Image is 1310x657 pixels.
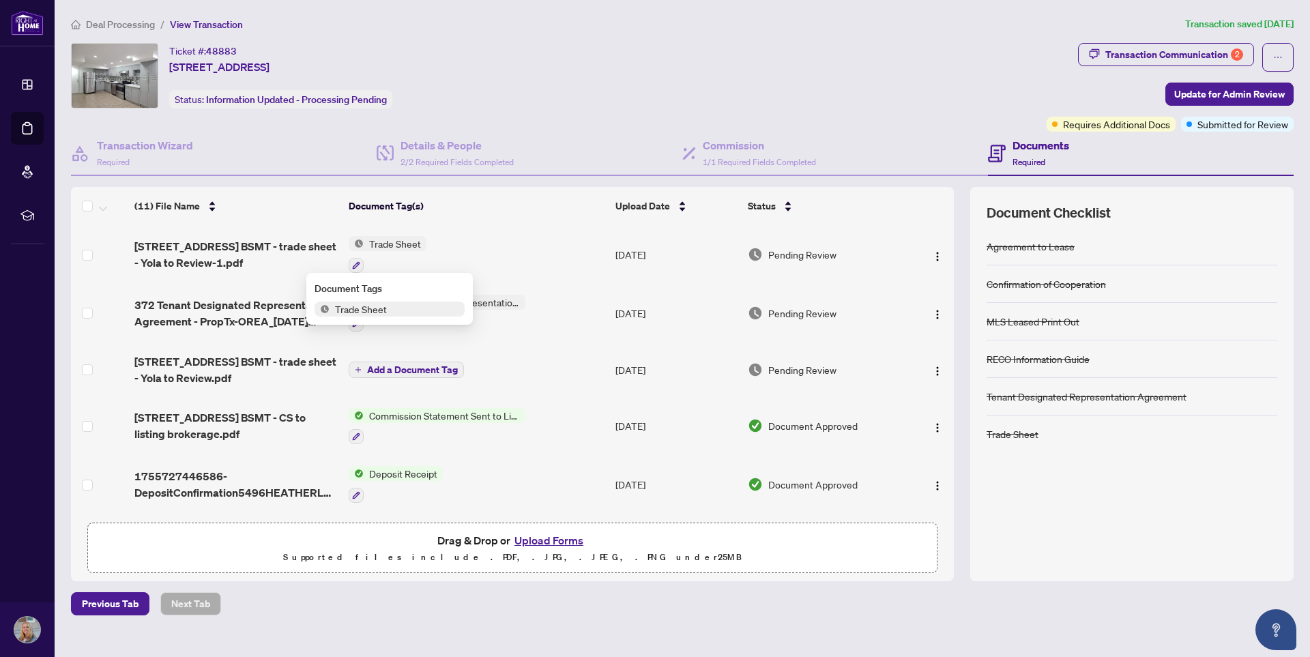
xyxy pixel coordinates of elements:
td: [DATE] [610,397,742,456]
span: Document Approved [768,418,858,433]
span: plus [355,366,362,373]
span: Deal Processing [86,18,155,31]
button: Next Tab [160,592,221,615]
span: Required [1013,157,1045,167]
button: Previous Tab [71,592,149,615]
span: Information Updated - Processing Pending [206,93,387,106]
span: Deposit Receipt [364,466,443,481]
img: IMG-W12284831_1.jpg [72,44,158,108]
img: Document Status [748,477,763,492]
span: Requires Additional Docs [1063,117,1170,132]
span: 372 Tenant Designated Representation Agreement - PropTx-OREA_[DATE] 22_34_16.pdf [134,297,337,330]
div: Ticket #: [169,43,237,59]
button: Logo [927,302,948,324]
span: Pending Review [768,306,836,321]
span: Add a Document Tag [367,365,458,375]
span: Update for Admin Review [1174,83,1285,105]
button: Upload Forms [510,531,587,549]
article: Transaction saved [DATE] [1185,16,1294,32]
span: Pending Review [768,247,836,262]
span: 48883 [206,45,237,57]
button: Add a Document Tag [349,362,464,378]
th: (11) File Name [129,187,343,225]
div: Agreement to Lease [987,239,1075,254]
img: Status Icon [315,302,330,317]
span: Document Checklist [987,203,1111,222]
div: Confirmation of Cooperation [987,276,1106,291]
span: Status [748,199,776,214]
button: Logo [927,415,948,437]
span: 1/1 Required Fields Completed [703,157,816,167]
img: Document Status [748,306,763,321]
div: Transaction Communication [1105,44,1243,65]
div: Document Tags [315,281,465,296]
div: Trade Sheet [987,426,1038,441]
div: Status: [169,90,392,108]
span: Submitted for Review [1197,117,1288,132]
span: ellipsis [1273,53,1283,62]
span: [STREET_ADDRESS] BSMT - trade sheet - Yola to Review.pdf [134,353,337,386]
button: Transaction Communication2 [1078,43,1254,66]
span: (11) File Name [134,199,200,214]
h4: Documents [1013,137,1069,154]
span: Commission Statement Sent to Listing Brokerage [364,408,525,423]
button: Add a Document Tag [349,361,464,379]
img: logo [11,10,44,35]
div: Tenant Designated Representation Agreement [987,389,1187,404]
button: Open asap [1255,609,1296,650]
th: Status [742,187,907,225]
p: Supported files include .PDF, .JPG, .JPEG, .PNG under 25 MB [96,549,929,566]
span: 1755727446586-DepositConfirmation5496HEATHERLEIGHAVEBS.pdf [134,468,337,501]
td: [DATE] [610,225,742,284]
h4: Commission [703,137,816,154]
td: [DATE] [610,514,742,572]
span: Drag & Drop or [437,531,587,549]
th: Document Tag(s) [343,187,611,225]
img: Logo [932,422,943,433]
td: [DATE] [610,342,742,397]
td: [DATE] [610,284,742,342]
div: 2 [1231,48,1243,61]
img: Profile Icon [14,617,40,643]
img: Logo [932,251,943,262]
button: Logo [927,473,948,495]
span: View Transaction [170,18,243,31]
img: Document Status [748,418,763,433]
img: Document Status [748,362,763,377]
th: Upload Date [610,187,742,225]
div: MLS Leased Print Out [987,314,1079,329]
button: Status IconTrade Sheet [349,236,426,273]
span: home [71,20,81,29]
button: Update for Admin Review [1165,83,1294,106]
td: [DATE] [610,455,742,514]
img: Logo [932,480,943,491]
span: Document Approved [768,477,858,492]
h4: Transaction Wizard [97,137,193,154]
span: [STREET_ADDRESS] [169,59,270,75]
img: Status Icon [349,236,364,251]
img: Status Icon [349,408,364,423]
span: Required [97,157,130,167]
span: Trade Sheet [330,302,392,317]
img: Logo [932,309,943,320]
h4: Details & People [401,137,514,154]
button: Status IconCommission Statement Sent to Listing Brokerage [349,408,525,445]
span: Trade Sheet [364,236,426,251]
button: Status IconDeposit Receipt [349,466,443,503]
img: Logo [932,366,943,377]
span: [STREET_ADDRESS] BSMT - CS to listing brokerage.pdf [134,409,337,442]
button: Logo [927,359,948,381]
span: [STREET_ADDRESS] BSMT - trade sheet - Yola to Review-1.pdf [134,238,337,271]
span: Upload Date [615,199,670,214]
li: / [160,16,164,32]
div: RECO Information Guide [987,351,1090,366]
img: Document Status [748,247,763,262]
span: Previous Tab [82,593,139,615]
span: Pending Review [768,362,836,377]
span: 2/2 Required Fields Completed [401,157,514,167]
span: Drag & Drop orUpload FormsSupported files include .PDF, .JPG, .JPEG, .PNG under25MB [88,523,937,574]
img: Status Icon [349,466,364,481]
button: Logo [927,244,948,265]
